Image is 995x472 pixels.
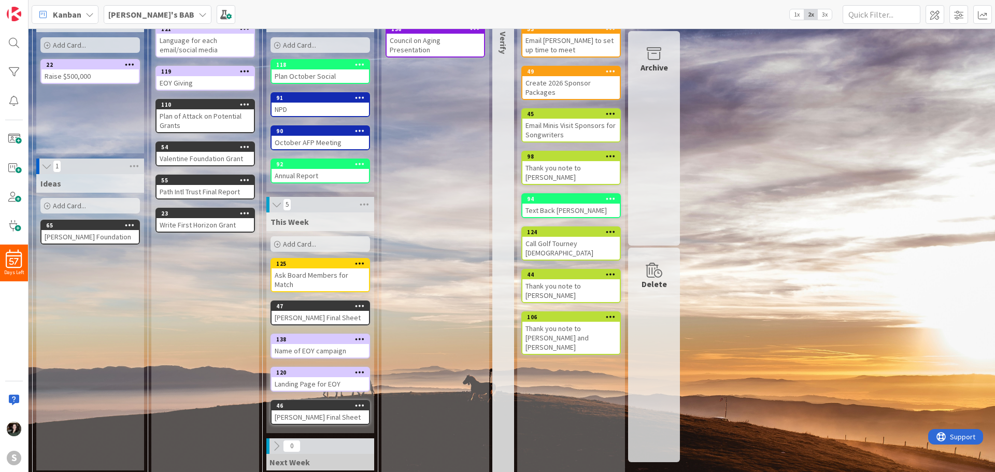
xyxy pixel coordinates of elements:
div: Landing Page for EOY [272,377,369,391]
div: 44 [527,271,620,278]
div: 65[PERSON_NAME] Foundation [41,221,139,244]
div: 136 [387,24,484,34]
div: 124Call Golf Tourney [DEMOGRAPHIC_DATA] [522,227,620,260]
div: 54Valentine Foundation Grant [157,142,254,165]
div: 94 [527,195,620,203]
div: 91NPD [272,93,369,116]
div: 92 [276,161,369,168]
div: 54 [157,142,254,152]
div: 23 [157,209,254,218]
div: 120 [276,369,369,376]
div: Delete [642,278,667,290]
div: 110Plan of Attack on Potential Grants [157,100,254,132]
div: Council on Aging Presentation [387,34,484,56]
span: 5 [283,198,291,211]
span: 57 [9,258,19,265]
div: 22 [41,60,139,69]
span: 3x [818,9,832,20]
div: 138 [272,335,369,344]
div: 55 [161,177,254,184]
div: 49Create 2026 Sponsor Packages [522,67,620,99]
div: 91 [272,93,369,103]
div: 47[PERSON_NAME] Final Sheet [272,302,369,324]
span: 0 [283,440,301,452]
div: 53Email [PERSON_NAME] to set up time to meet [522,24,620,56]
div: Raise $500,000 [41,69,139,83]
img: AB [7,422,21,436]
div: 92 [272,160,369,169]
div: 23Write First Horizon Grant [157,209,254,232]
div: 22Raise $500,000 [41,60,139,83]
div: 118Plan October Social [272,60,369,83]
span: Ideas [40,178,61,189]
span: This Week [271,217,309,227]
div: [PERSON_NAME] Final Sheet [272,410,369,424]
div: 119 [161,68,254,75]
div: 94Text Back [PERSON_NAME] [522,194,620,217]
div: 98 [527,153,620,160]
div: 44 [522,270,620,279]
div: Email [PERSON_NAME] to set up time to meet [522,34,620,56]
div: 120Landing Page for EOY [272,368,369,391]
div: Create 2026 Sponsor Packages [522,76,620,99]
div: Plan October Social [272,69,369,83]
span: Add Card... [283,40,316,50]
div: 119 [157,67,254,76]
div: 110 [157,100,254,109]
div: 55 [157,176,254,185]
div: 54 [161,144,254,151]
div: 125Ask Board Members for Match [272,259,369,291]
div: [PERSON_NAME] Final Sheet [272,311,369,324]
div: 65 [46,222,139,229]
div: 45Email Minis Visit Sponsors for Songwriters [522,109,620,141]
div: 90 [272,126,369,136]
div: 49 [522,67,620,76]
div: 106Thank you note to [PERSON_NAME] and [PERSON_NAME] [522,312,620,354]
img: Visit kanbanzone.com [7,7,21,21]
div: 118 [276,61,369,68]
div: 92Annual Report [272,160,369,182]
div: Valentine Foundation Grant [157,152,254,165]
span: Add Card... [53,40,86,50]
div: 121 [157,24,254,34]
div: 98 [522,152,620,161]
div: 138 [276,336,369,343]
div: 53 [527,25,620,33]
div: 94 [522,194,620,204]
div: Name of EOY campaign [272,344,369,357]
span: 1 [53,160,61,173]
span: 2x [804,9,818,20]
div: 55Path Intl Trust Final Report [157,176,254,198]
div: 106 [527,313,620,321]
div: 47 [272,302,369,311]
span: Add Card... [53,201,86,210]
div: 110 [161,101,254,108]
div: 120 [272,368,369,377]
div: 44Thank you note to [PERSON_NAME] [522,270,620,302]
span: Kanban [53,8,81,21]
div: Email Minis Visit Sponsors for Songwriters [522,119,620,141]
div: 121Language for each email/social media [157,24,254,56]
div: [PERSON_NAME] Foundation [41,230,139,244]
div: Thank you note to [PERSON_NAME] [522,161,620,184]
div: 124 [527,228,620,236]
div: 125 [276,260,369,267]
div: 90 [276,127,369,135]
div: Language for each email/social media [157,34,254,56]
span: Next Week [269,457,310,467]
div: S [7,451,21,465]
div: 138Name of EOY campaign [272,335,369,357]
div: 47 [276,303,369,310]
span: Support [22,2,47,14]
div: Thank you note to [PERSON_NAME] [522,279,620,302]
div: 136Council on Aging Presentation [387,24,484,56]
div: 91 [276,94,369,102]
div: 121 [161,25,254,33]
div: 106 [522,312,620,322]
div: 49 [527,68,620,75]
div: 23 [161,210,254,217]
div: Write First Horizon Grant [157,218,254,232]
div: Thank you note to [PERSON_NAME] and [PERSON_NAME] [522,322,620,354]
span: 1x [790,9,804,20]
div: 90October AFP Meeting [272,126,369,149]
